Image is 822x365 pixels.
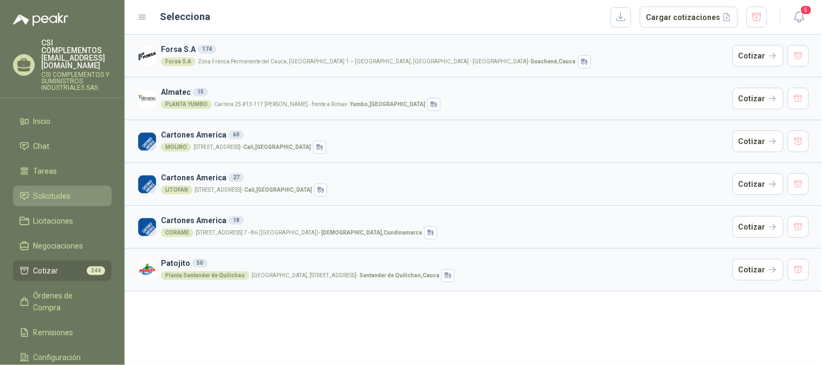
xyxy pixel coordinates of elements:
img: Logo peakr [13,13,68,26]
span: 344 [87,266,105,275]
div: 174 [198,45,216,54]
img: Company Logo [138,260,157,279]
span: Inicio [34,115,51,127]
button: Cotizar [733,216,784,238]
div: 27 [229,173,244,182]
button: Cargar cotizaciones [640,6,738,28]
div: CORAME [161,229,193,237]
p: [GEOGRAPHIC_DATA], [STREET_ADDRESS] - [251,273,439,278]
p: CSI COMPLEMENTOS [EMAIL_ADDRESS][DOMAIN_NAME] [41,39,112,69]
strong: Cali , [GEOGRAPHIC_DATA] [244,187,312,193]
h2: Selecciona [160,9,211,24]
img: Company Logo [138,47,157,66]
span: 5 [800,5,812,15]
div: 60 [229,131,244,139]
strong: Yumbo , [GEOGRAPHIC_DATA] [349,101,425,107]
a: Tareas [13,161,112,181]
img: Company Logo [138,132,157,151]
strong: Cali , [GEOGRAPHIC_DATA] [243,144,311,150]
span: Solicitudes [34,190,71,202]
strong: Santander de Quilichao , Cauca [359,272,439,278]
h3: Cartones America [161,214,728,226]
div: Forsa S.A [161,57,196,66]
button: Cotizar [733,131,784,152]
a: Solicitudes [13,186,112,206]
img: Company Logo [138,89,157,108]
div: LITOFAN [161,186,192,194]
button: Cotizar [733,88,784,109]
div: MOLINO [161,143,191,152]
h3: Patojito [161,257,728,269]
div: Planta Santander de Quilichao [161,271,249,280]
a: Remisiones [13,322,112,343]
span: Tareas [34,165,57,177]
a: Órdenes de Compra [13,285,112,318]
a: Negociaciones [13,236,112,256]
span: Órdenes de Compra [34,290,101,314]
button: 5 [789,8,809,27]
div: 50 [192,259,208,268]
span: Remisiones [34,327,74,338]
strong: [DEMOGRAPHIC_DATA] , Cundinamarca [321,230,422,236]
span: Negociaciones [34,240,83,252]
a: Cotizar344 [13,260,112,281]
p: Zona Franca Permanente del Cauca, [GEOGRAPHIC_DATA] 1 – [GEOGRAPHIC_DATA], [GEOGRAPHIC_DATA] - [G... [198,59,576,64]
h3: Cartones America [161,129,728,141]
button: Cotizar [733,45,784,67]
h3: Cartones America [161,172,728,184]
div: PLANTA YUMBO [161,100,212,109]
img: Company Logo [138,175,157,194]
a: Inicio [13,111,112,132]
div: 18 [229,216,244,225]
h3: Forsa S.A [161,43,728,55]
h3: Almatec [161,86,728,98]
span: Cotizar [34,265,59,277]
div: 15 [193,88,208,96]
p: [STREET_ADDRESS] - [195,187,312,193]
span: Chat [34,140,50,152]
button: Cotizar [733,259,784,281]
span: Configuración [34,351,81,363]
a: Chat [13,136,112,157]
span: Licitaciones [34,215,74,227]
p: Carrera 25 #13-117 [PERSON_NAME] - frente a Rimax - [214,102,425,107]
button: Cotizar [733,173,784,195]
img: Company Logo [138,218,157,237]
p: [STREET_ADDRESS] 7 - 86 ([GEOGRAPHIC_DATA]) - [196,230,422,236]
strong: Guachené , Cauca [531,58,576,64]
p: CSI COMPLEMENTOS Y SUMINISTROS INDUSTRIALES SAS [41,71,112,91]
a: Licitaciones [13,211,112,231]
p: [STREET_ADDRESS] - [193,145,311,150]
